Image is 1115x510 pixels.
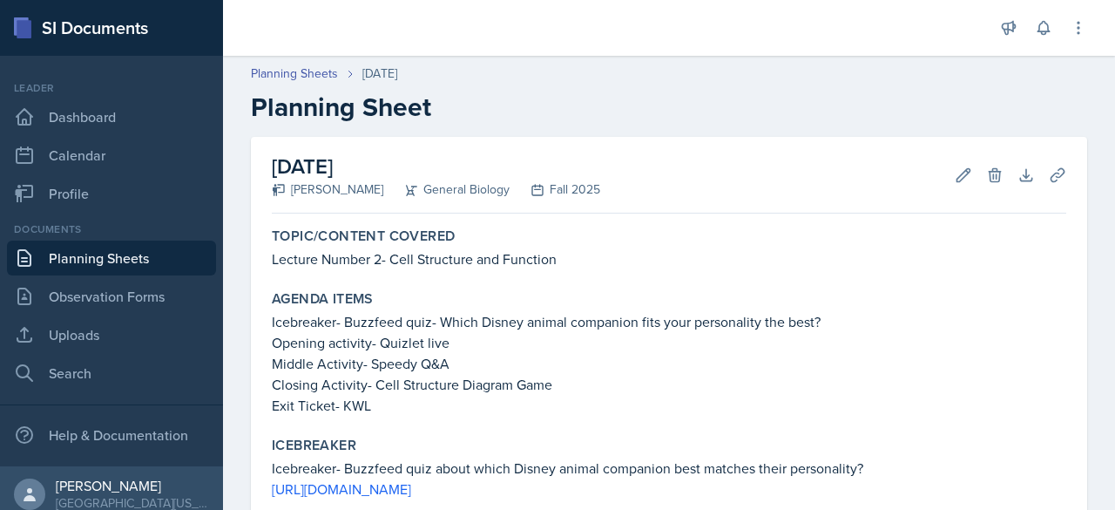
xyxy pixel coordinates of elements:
[272,151,600,182] h2: [DATE]
[7,176,216,211] a: Profile
[272,332,1066,353] p: Opening activity- Quizlet live
[272,395,1066,416] p: Exit Ticket- KWL
[272,228,455,245] label: Topic/Content Covered
[7,138,216,173] a: Calendar
[272,248,1066,269] p: Lecture Number 2- Cell Structure and Function
[272,180,383,199] div: [PERSON_NAME]
[272,479,411,499] a: [URL][DOMAIN_NAME]
[251,65,338,83] a: Planning Sheets
[272,311,1066,332] p: Icebreaker- Buzzfeed quiz- Which Disney animal companion fits your personality the best?
[7,99,216,134] a: Dashboard
[7,418,216,452] div: Help & Documentation
[272,353,1066,374] p: Middle Activity- Speedy Q&A
[7,317,216,352] a: Uploads
[251,92,1087,123] h2: Planning Sheet
[272,458,1066,479] p: Icebreaker- Buzzfeed quiz about which Disney animal companion best matches their personality?
[7,356,216,391] a: Search
[7,80,216,96] div: Leader
[7,241,216,275] a: Planning Sheets
[272,374,1066,395] p: Closing Activity- Cell Structure Diagram Game
[272,437,356,454] label: Icebreaker
[272,290,374,308] label: Agenda items
[510,180,600,199] div: Fall 2025
[7,221,216,237] div: Documents
[362,65,397,83] div: [DATE]
[7,279,216,314] a: Observation Forms
[56,477,209,494] div: [PERSON_NAME]
[383,180,510,199] div: General Biology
